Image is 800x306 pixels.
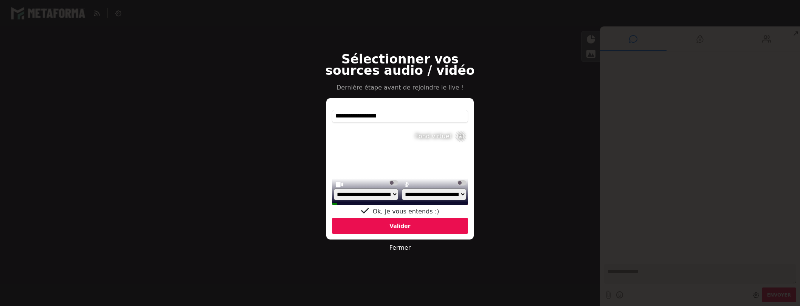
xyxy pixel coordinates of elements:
[389,244,411,251] a: Fermer
[373,208,439,215] span: Ok, je vous entends :)
[415,132,451,141] div: Fond virtuel
[332,218,468,234] div: Valider
[322,54,478,76] h2: Sélectionner vos sources audio / vidéo
[322,83,478,92] p: Dernière étape avant de rejoindre le live !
